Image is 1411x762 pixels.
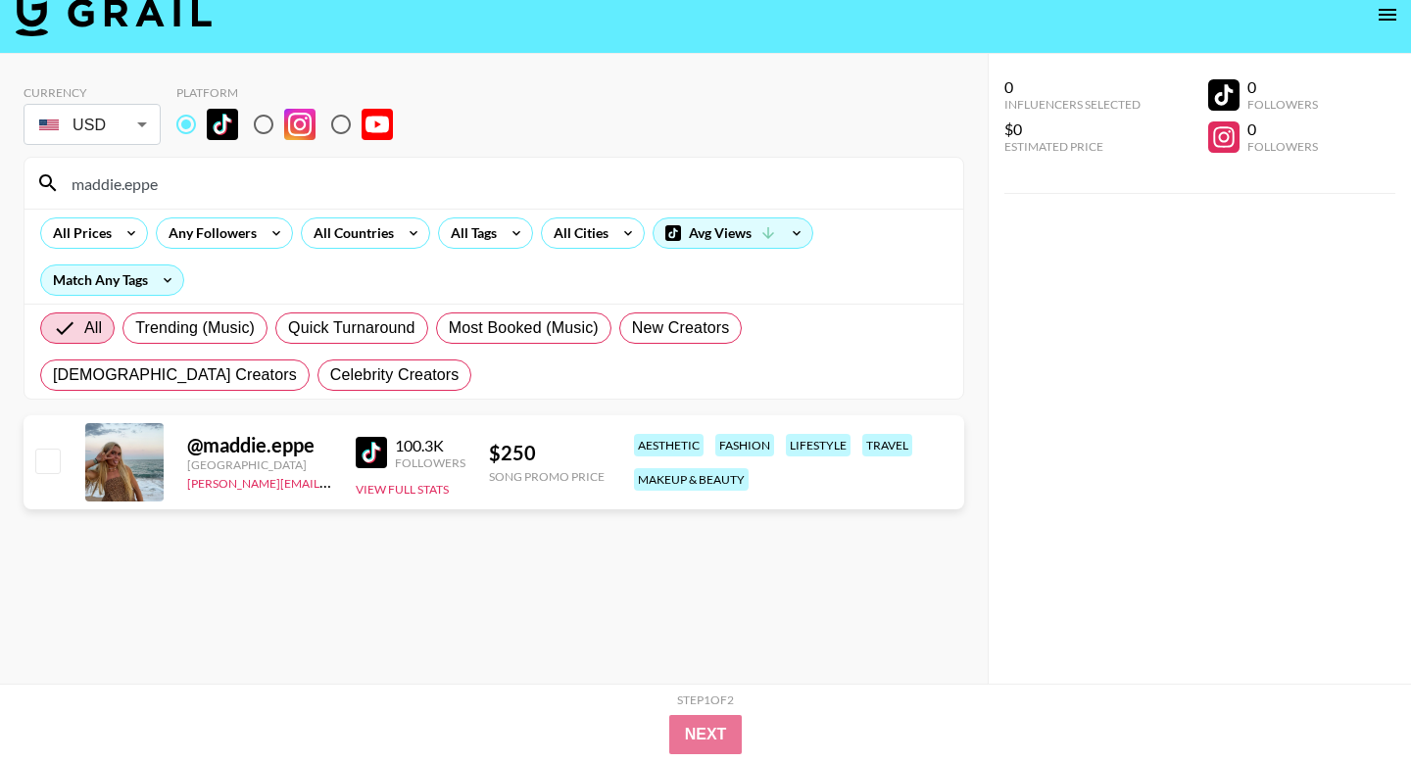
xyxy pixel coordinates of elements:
img: Instagram [284,109,316,140]
div: 0 [1004,77,1141,97]
button: Next [669,715,743,754]
div: Any Followers [157,218,261,248]
div: @ maddie.eppe [187,433,332,457]
div: Followers [395,455,465,470]
span: All [84,316,102,340]
span: Trending (Music) [135,316,255,340]
div: aesthetic [634,434,704,456]
span: New Creators [632,316,730,340]
div: Avg Views [654,218,812,248]
div: $0 [1004,119,1141,139]
img: YouTube [362,109,393,140]
div: 0 [1247,77,1318,97]
div: Currency [24,85,161,100]
button: View Full Stats [356,482,449,497]
div: All Prices [41,218,116,248]
div: Followers [1247,139,1318,154]
iframe: Drift Widget Chat Controller [1313,664,1387,738]
div: [GEOGRAPHIC_DATA] [187,457,332,472]
span: Quick Turnaround [288,316,415,340]
div: All Countries [302,218,398,248]
div: lifestyle [786,434,851,456]
div: Match Any Tags [41,265,183,295]
div: All Cities [542,218,612,248]
div: USD [27,108,157,142]
span: Celebrity Creators [330,363,460,387]
div: 0 [1247,119,1318,139]
span: [DEMOGRAPHIC_DATA] Creators [53,363,297,387]
div: $ 250 [489,441,605,465]
img: TikTok [207,109,238,140]
div: fashion [715,434,774,456]
div: Estimated Price [1004,139,1141,154]
div: All Tags [439,218,501,248]
div: Song Promo Price [489,469,605,484]
div: Influencers Selected [1004,97,1141,112]
div: makeup & beauty [634,468,749,491]
div: Followers [1247,97,1318,112]
img: TikTok [356,437,387,468]
span: Most Booked (Music) [449,316,599,340]
a: [PERSON_NAME][EMAIL_ADDRESS][DOMAIN_NAME] [187,472,477,491]
input: Search by User Name [60,167,951,199]
div: Step 1 of 2 [677,692,734,707]
div: Platform [176,85,409,100]
div: travel [862,434,912,456]
div: 100.3K [395,436,465,455]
